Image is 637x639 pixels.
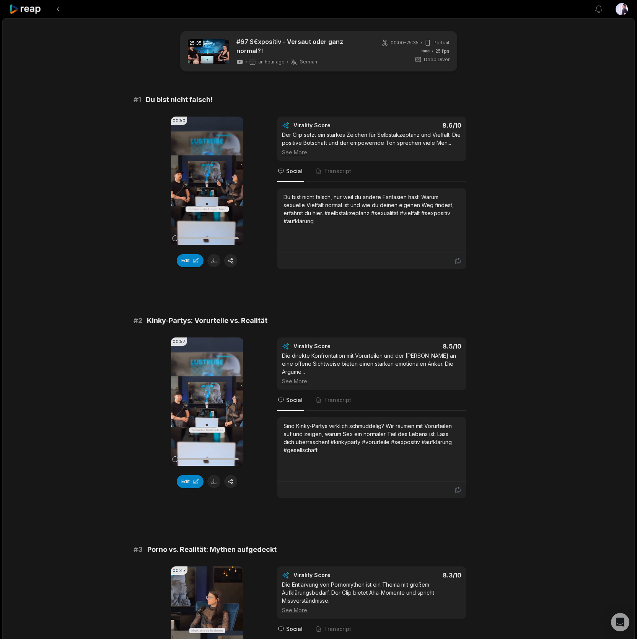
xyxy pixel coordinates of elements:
[282,581,461,614] div: Die Entlarvung von Pornomythen ist ein Thema mit großem Aufklärungsbedarf. Der Clip bietet Aha-Mo...
[324,625,351,633] span: Transcript
[177,254,204,267] button: Edit
[433,39,450,46] span: Portrait
[258,59,285,65] span: an hour ago
[442,48,450,54] span: fps
[277,390,466,411] nav: Tabs
[293,342,376,350] div: Virality Score
[282,377,461,385] div: See More
[379,122,461,129] div: 8.6 /10
[277,161,466,182] nav: Tabs
[424,56,450,63] span: Deep Diver
[147,544,277,555] span: Porno vs. Realität: Mythen aufgedeckt
[282,606,461,614] div: See More
[236,37,368,55] a: #67 S€xpositiv - Versaut oder ganz normal?!
[282,131,461,156] div: Der Clip setzt ein starkes Zeichen für Selbstakzeptanz und Vielfalt. Die positive Botschaft und d...
[171,117,243,245] video: Your browser does not support mp4 format.
[286,167,303,175] span: Social
[611,613,629,631] div: Open Intercom Messenger
[391,39,419,46] span: 00:00 - 25:35
[379,571,461,579] div: 8.3 /10
[134,94,141,105] span: # 1
[134,544,143,555] span: # 3
[283,422,460,454] div: Sind Kinky-Partys wirklich schmuddelig? Wir räumen mit Vorurteilen auf und zeigen, warum Sex ein ...
[379,342,461,350] div: 8.5 /10
[286,625,303,633] span: Social
[177,475,204,488] button: Edit
[171,337,243,466] video: Your browser does not support mp4 format.
[282,352,461,385] div: Die direkte Konfrontation mit Vorurteilen und der [PERSON_NAME] an eine offene Sichtweise bieten ...
[134,315,142,326] span: # 2
[435,48,450,55] span: 25
[282,148,461,156] div: See More
[147,315,267,326] span: Kinky-Partys: Vorurteile vs. Realität
[293,122,376,129] div: Virality Score
[146,94,213,105] span: Du bist nicht falsch!
[324,167,351,175] span: Transcript
[300,59,317,65] span: German
[293,571,376,579] div: Virality Score
[286,396,303,404] span: Social
[283,193,460,225] div: Du bist nicht falsch, nur weil du andere Fantasien hast! Warum sexuelle Vielfalt normal ist und w...
[324,396,351,404] span: Transcript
